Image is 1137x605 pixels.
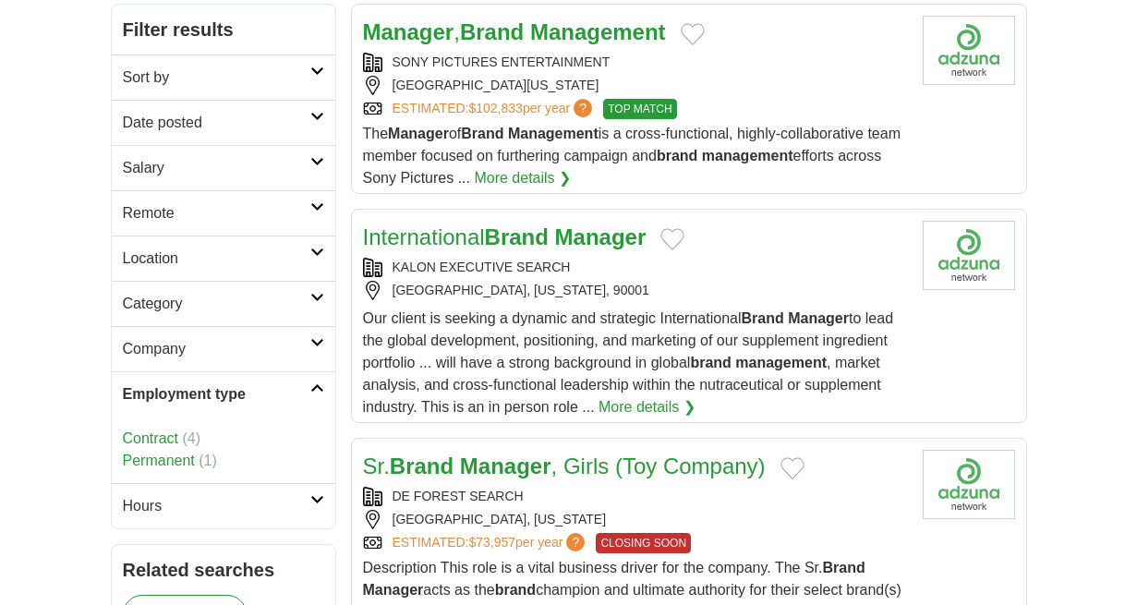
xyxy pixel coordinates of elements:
[742,310,784,326] strong: Brand
[363,281,908,300] div: [GEOGRAPHIC_DATA], [US_STATE], 90001
[923,16,1015,85] img: Company logo
[363,76,908,95] div: [GEOGRAPHIC_DATA][US_STATE]
[123,453,195,468] a: Permanent
[461,126,503,141] strong: Brand
[702,148,793,163] strong: management
[530,19,666,44] strong: Management
[363,510,908,529] div: [GEOGRAPHIC_DATA], [US_STATE]
[123,202,310,224] h2: Remote
[363,53,908,72] div: SONY PICTURES ENTERTAINMENT
[508,126,599,141] strong: Management
[112,281,335,326] a: Category
[780,457,804,479] button: Add to favorite jobs
[555,224,647,249] strong: Manager
[735,355,827,370] strong: management
[112,371,335,417] a: Employment type
[474,167,571,189] a: More details ❯
[123,383,310,405] h2: Employment type
[123,67,310,89] h2: Sort by
[460,454,551,478] strong: Manager
[596,533,691,553] span: CLOSING SOON
[393,99,597,119] a: ESTIMATED:$102,833per year?
[388,126,449,141] strong: Manager
[363,582,424,598] strong: Manager
[123,112,310,134] h2: Date posted
[363,487,908,506] div: DE FOREST SEARCH
[603,99,676,119] span: TOP MATCH
[363,19,666,44] a: Manager,Brand Management
[112,100,335,145] a: Date posted
[923,221,1015,290] img: Company logo
[123,293,310,315] h2: Category
[393,533,589,553] a: ESTIMATED:$73,957per year?
[123,248,310,270] h2: Location
[123,157,310,179] h2: Salary
[363,19,454,44] strong: Manager
[468,101,522,115] span: $102,833
[123,338,310,360] h2: Company
[599,396,696,418] a: More details ❯
[363,454,766,478] a: Sr.Brand Manager, Girls (Toy Company)
[660,228,684,250] button: Add to favorite jobs
[123,495,310,517] h2: Hours
[112,236,335,281] a: Location
[923,450,1015,519] img: Company logo
[363,126,901,186] span: The of is a cross-functional, highly-collaborative team member focused on furthering campaign and...
[112,54,335,100] a: Sort by
[657,148,697,163] strong: brand
[112,190,335,236] a: Remote
[823,560,865,575] strong: Brand
[566,533,585,551] span: ?
[199,453,217,468] span: (1)
[123,430,178,446] a: Contract
[574,99,592,117] span: ?
[363,224,647,249] a: InternationalBrand Manager
[468,535,515,550] span: $73,957
[123,556,324,584] h2: Related searches
[112,326,335,371] a: Company
[681,23,705,45] button: Add to favorite jobs
[363,310,894,415] span: Our client is seeking a dynamic and strategic International to lead the global development, posit...
[363,258,908,277] div: KALON EXECUTIVE SEARCH
[788,310,849,326] strong: Manager
[460,19,524,44] strong: Brand
[112,5,335,54] h2: Filter results
[182,430,200,446] span: (4)
[112,145,335,190] a: Salary
[485,224,549,249] strong: Brand
[690,355,731,370] strong: brand
[390,454,454,478] strong: Brand
[495,582,536,598] strong: brand
[112,483,335,528] a: Hours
